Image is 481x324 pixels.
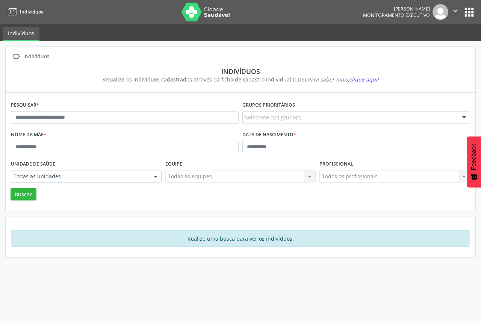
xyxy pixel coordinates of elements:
span: Indivíduos [20,9,43,15]
label: Pesquisar [11,99,39,111]
i:  [451,7,460,15]
div: Visualize os indivíduos cadastrados através da ficha de cadastro individual (CDS). [16,75,465,83]
button: Buscar [11,188,36,201]
i:  [11,51,22,62]
label: Nome da mãe [11,129,46,141]
span: Feedback [470,144,477,170]
a:  Indivíduos [11,51,51,62]
i: Para saber mais, [307,76,379,83]
label: Grupos prioritários [242,99,295,111]
span: Selecione o(s) grupo(s) [245,113,301,121]
a: Indivíduos [3,27,39,41]
img: img [433,4,448,20]
span: Monitoramento Executivo [363,12,430,18]
span: Todas as unidades [14,173,146,180]
div: Indivíduos [22,51,51,62]
span: clique aqui! [349,76,379,83]
label: Profissional [319,158,353,170]
div: Realize uma busca para ver os indivíduos. [11,230,470,247]
button: apps [463,6,476,19]
label: Data de nascimento [242,129,296,141]
div: Indivíduos [16,67,465,75]
label: Unidade de saúde [11,158,55,170]
button: Feedback - Mostrar pesquisa [467,136,481,187]
label: Equipe [165,158,182,170]
div: [PERSON_NAME] [363,6,430,12]
button:  [448,4,463,20]
a: Indivíduos [5,6,43,18]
